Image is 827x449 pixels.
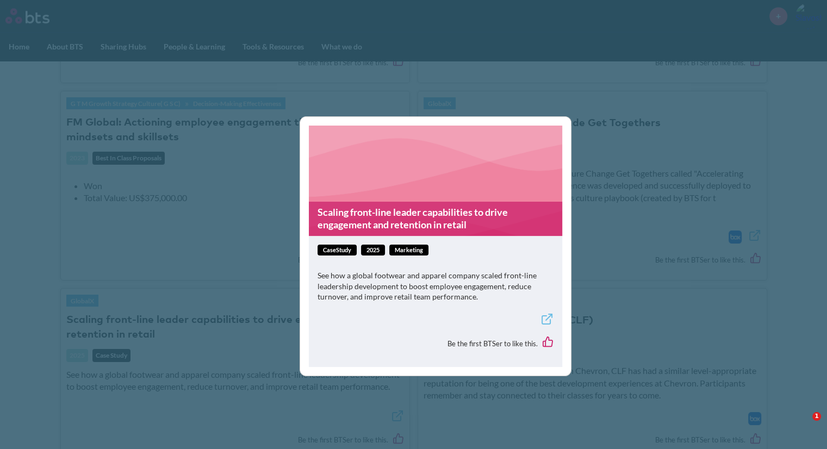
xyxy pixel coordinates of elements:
[318,270,554,302] p: See how a global footwear and apparel company scaled front-line leadership development to boost e...
[361,245,385,256] span: 2025
[812,412,821,421] span: 1
[318,245,357,256] span: caseStudy
[389,245,428,256] span: Marketing
[309,202,562,236] a: Scaling front-line leader capabilities to drive engagement and retention in retail
[790,412,816,438] iframe: Intercom live chat
[540,313,554,328] a: External link
[318,328,554,359] div: Be the first BTSer to like this.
